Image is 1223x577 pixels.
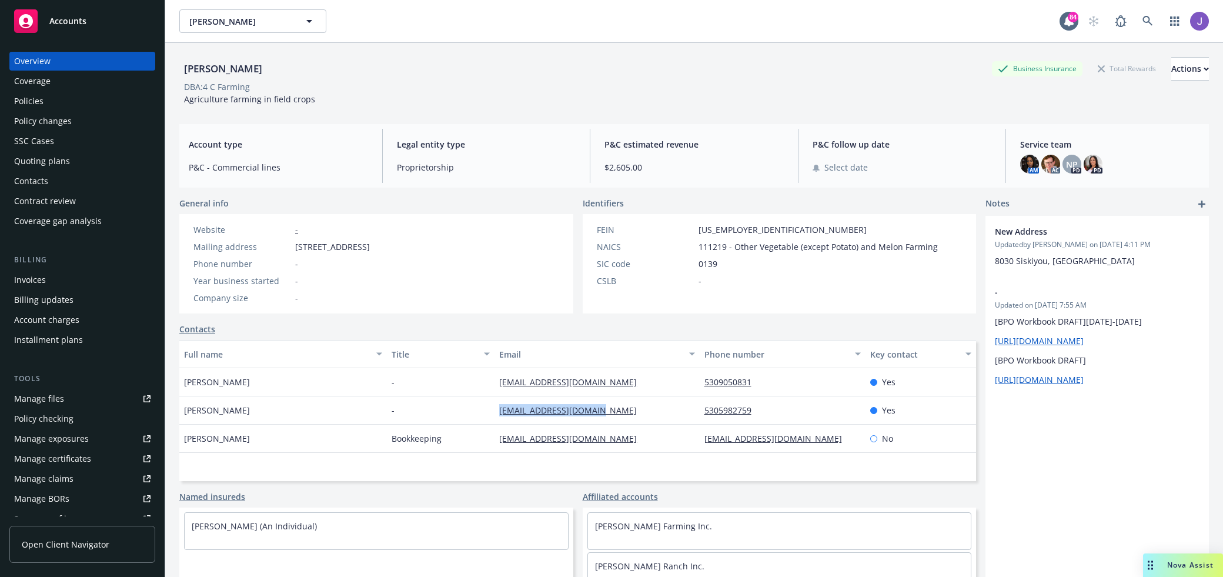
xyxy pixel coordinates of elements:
[704,433,851,444] a: [EMAIL_ADDRESS][DOMAIN_NAME]
[387,340,494,368] button: Title
[193,292,290,304] div: Company size
[9,509,155,528] a: Summary of insurance
[882,376,895,388] span: Yes
[1163,9,1187,33] a: Switch app
[813,138,992,151] span: P&C follow up date
[184,432,250,445] span: [PERSON_NAME]
[985,276,1209,395] div: -Updated on [DATE] 7:55 AM[BPO Workbook DRAFT][DATE]-[DATE][URL][DOMAIN_NAME][BPO Workbook DRAFT]...
[494,340,699,368] button: Email
[704,348,848,361] div: Phone number
[9,429,155,448] a: Manage exposures
[14,331,83,349] div: Installment plans
[9,5,155,38] a: Accounts
[699,275,701,287] span: -
[14,429,89,448] div: Manage exposures
[392,376,395,388] span: -
[995,300,1199,311] span: Updated on [DATE] 7:55 AM
[604,138,784,151] span: P&C estimated revenue
[699,224,867,236] span: [US_EMPLOYER_IDENTIFICATION_NUMBER]
[9,373,155,385] div: Tools
[1143,553,1158,577] div: Drag to move
[14,489,69,508] div: Manage BORs
[14,449,91,468] div: Manage certificates
[179,323,215,335] a: Contacts
[14,52,51,71] div: Overview
[179,491,245,503] a: Named insureds
[184,81,250,93] div: DBA: 4 C Farming
[22,538,109,551] span: Open Client Navigator
[882,404,895,416] span: Yes
[499,376,646,388] a: [EMAIL_ADDRESS][DOMAIN_NAME]
[14,112,72,131] div: Policy changes
[14,152,70,171] div: Quoting plans
[1136,9,1159,33] a: Search
[1020,155,1039,174] img: photo
[9,291,155,309] a: Billing updates
[392,432,442,445] span: Bookkeeping
[295,275,298,287] span: -
[9,92,155,111] a: Policies
[1066,158,1078,171] span: NP
[9,489,155,508] a: Manage BORs
[9,132,155,151] a: SSC Cases
[189,161,368,174] span: P&C - Commercial lines
[597,258,694,270] div: SIC code
[193,224,290,236] div: Website
[9,254,155,266] div: Billing
[192,521,317,532] a: [PERSON_NAME] (An Individual)
[189,15,291,28] span: [PERSON_NAME]
[14,389,64,408] div: Manage files
[824,161,868,174] span: Select date
[1082,9,1105,33] a: Start snowing
[704,405,761,416] a: 5305982759
[995,286,1169,298] span: -
[604,161,784,174] span: $2,605.00
[992,61,1082,76] div: Business Insurance
[14,509,103,528] div: Summary of insurance
[995,225,1169,238] span: New Address
[985,216,1209,276] div: New AddressUpdatedby [PERSON_NAME] on [DATE] 4:11 PM8030 Siskiyou, [GEOGRAPHIC_DATA]
[1041,155,1060,174] img: photo
[14,409,73,428] div: Policy checking
[995,335,1084,346] a: [URL][DOMAIN_NAME]
[597,275,694,287] div: CSLB
[49,16,86,26] span: Accounts
[9,72,155,91] a: Coverage
[699,241,938,253] span: 111219 - Other Vegetable (except Potato) and Melon Farming
[583,491,658,503] a: Affiliated accounts
[14,271,46,289] div: Invoices
[1167,560,1214,570] span: Nova Assist
[9,192,155,211] a: Contract review
[14,212,102,231] div: Coverage gap analysis
[995,239,1199,250] span: Updated by [PERSON_NAME] on [DATE] 4:11 PM
[9,212,155,231] a: Coverage gap analysis
[597,224,694,236] div: FEIN
[1195,197,1209,211] a: add
[295,241,370,253] span: [STREET_ADDRESS]
[995,315,1199,328] p: [BPO Workbook DRAFT][DATE]-[DATE]
[704,376,761,388] a: 5309050831
[295,224,298,235] a: -
[1068,12,1078,22] div: 84
[397,138,576,151] span: Legal entity type
[189,138,368,151] span: Account type
[392,404,395,416] span: -
[9,449,155,468] a: Manage certificates
[184,404,250,416] span: [PERSON_NAME]
[995,354,1199,366] p: [BPO Workbook DRAFT]
[179,9,326,33] button: [PERSON_NAME]
[9,152,155,171] a: Quoting plans
[9,52,155,71] a: Overview
[14,311,79,329] div: Account charges
[179,340,387,368] button: Full name
[392,348,477,361] div: Title
[499,348,681,361] div: Email
[193,258,290,270] div: Phone number
[9,389,155,408] a: Manage files
[866,340,976,368] button: Key contact
[9,271,155,289] a: Invoices
[179,197,229,209] span: General info
[1092,61,1162,76] div: Total Rewards
[1143,553,1223,577] button: Nova Assist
